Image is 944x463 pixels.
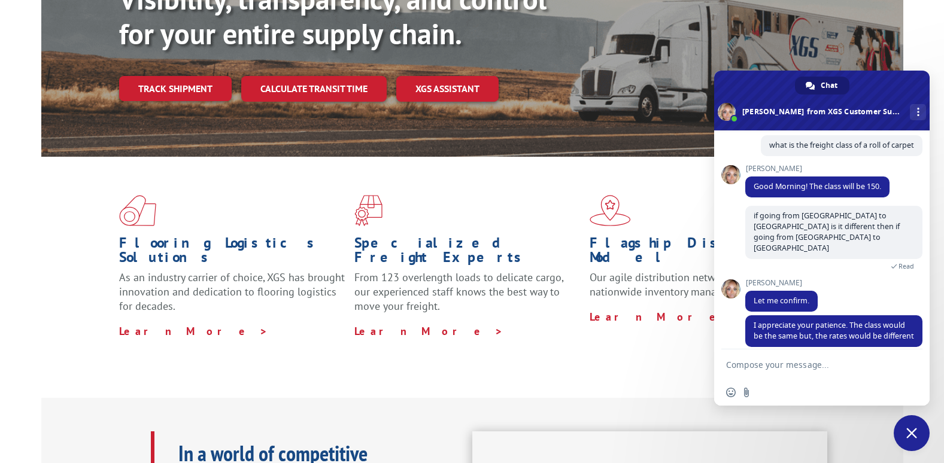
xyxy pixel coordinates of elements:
[754,320,914,341] span: I appreciate your patience. The class would be the same but, the rates would be different
[754,296,809,306] span: Let me confirm.
[119,270,345,313] span: As an industry carrier of choice, XGS has brought innovation and dedication to flooring logistics...
[119,195,156,226] img: xgs-icon-total-supply-chain-intelligence-red
[354,195,383,226] img: xgs-icon-focused-on-flooring-red
[354,236,581,270] h1: Specialized Freight Experts
[899,262,914,270] span: Read
[119,324,268,338] a: Learn More >
[396,76,499,102] a: XGS ASSISTANT
[795,77,849,95] a: Chat
[119,236,345,270] h1: Flooring Logistics Solutions
[726,388,736,397] span: Insert an emoji
[590,236,816,270] h1: Flagship Distribution Model
[745,165,890,173] span: [PERSON_NAME]
[590,310,739,324] a: Learn More >
[754,181,881,191] span: Good Morning! The class will be 150.
[354,270,581,324] p: From 123 overlength loads to delicate cargo, our experienced staff knows the best way to move you...
[726,349,894,379] textarea: Compose your message...
[745,279,818,287] span: [PERSON_NAME]
[742,388,751,397] span: Send a file
[894,415,930,451] a: Close chat
[354,324,503,338] a: Learn More >
[119,76,232,101] a: Track shipment
[769,140,914,150] span: what is the freight class of a roll of carpet
[590,195,631,226] img: xgs-icon-flagship-distribution-model-red
[590,270,810,298] span: Our agile distribution network gives you nationwide inventory management on demand.
[821,77,837,95] span: Chat
[241,76,387,102] a: Calculate transit time
[754,211,900,253] span: if going from [GEOGRAPHIC_DATA] to [GEOGRAPHIC_DATA] is it different then if going from [GEOGRAPH...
